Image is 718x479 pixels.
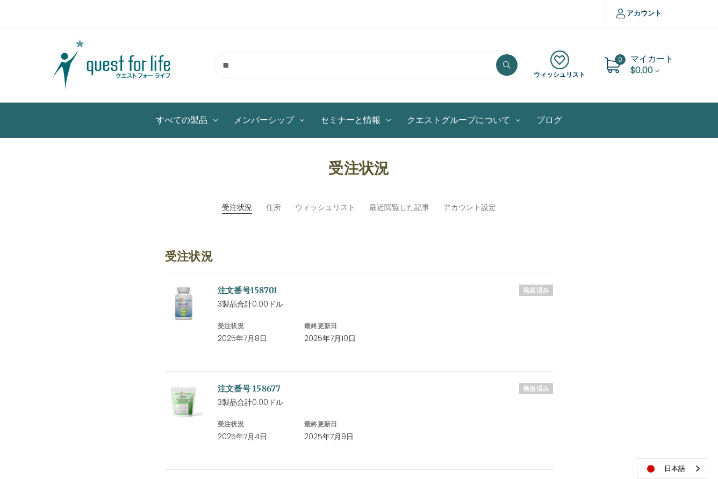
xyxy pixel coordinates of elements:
[637,459,707,478] a: 日本語
[630,64,653,76] span: $0.00
[218,397,553,408] p: 3製品合計0.00ドル
[218,383,281,394] a: 注文番号 158677
[630,53,673,65] span: マイカート
[222,202,252,214] li: 受注状況
[534,50,585,79] a: ウィッシュリスト
[68,157,650,179] h1: 受注状況
[218,419,293,429] h6: 受注状況
[304,333,356,344] span: 2025年7月10日
[519,285,553,296] h6: 発送済み
[304,431,354,442] span: 2025年7月9日
[399,103,528,137] a: クエストグループについて
[528,103,570,137] a: ブログ
[630,53,673,76] a: Cart with 0 items
[312,103,399,137] a: セミナーと情報
[218,299,553,310] p: 3製品合計0.00ドル
[165,248,553,273] h3: 受注状況
[615,54,626,65] span: 0
[218,285,278,295] a: 注文番号158701
[218,321,293,331] h6: 受注状況
[637,458,707,479] aside: Language selected: 日本語
[304,419,379,429] h6: 最終更新日
[443,202,496,213] a: アカウント設定
[304,321,379,331] h6: 最終更新日
[369,202,429,213] a: 最近閲覧した記事
[45,38,179,92] img: クエスト・グループ
[637,458,707,479] div: Language
[226,103,312,137] a: メンバーシップ
[218,431,267,442] span: 2025年7月4日
[218,333,267,344] span: 2025年7月8日
[266,202,281,213] a: 住所
[295,202,355,213] a: ウィッシュリスト
[148,103,226,137] a: All Products
[519,383,553,394] h6: 発送済み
